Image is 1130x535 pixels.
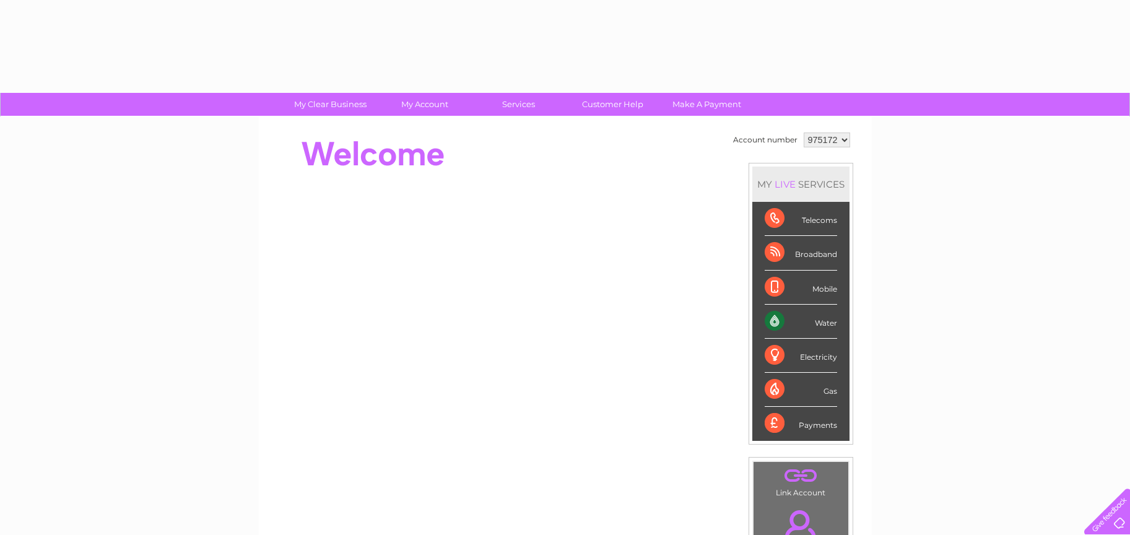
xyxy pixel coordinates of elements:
td: Account number [730,129,801,150]
a: Customer Help [562,93,664,116]
a: . [757,465,845,487]
a: My Account [373,93,476,116]
a: My Clear Business [279,93,381,116]
div: Broadband [765,236,837,270]
a: Services [467,93,570,116]
div: Water [765,305,837,339]
a: Make A Payment [656,93,758,116]
div: LIVE [772,178,798,190]
div: Payments [765,407,837,440]
div: Telecoms [765,202,837,236]
div: Mobile [765,271,837,305]
div: MY SERVICES [752,167,850,202]
td: Link Account [753,461,849,500]
div: Electricity [765,339,837,373]
div: Gas [765,373,837,407]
